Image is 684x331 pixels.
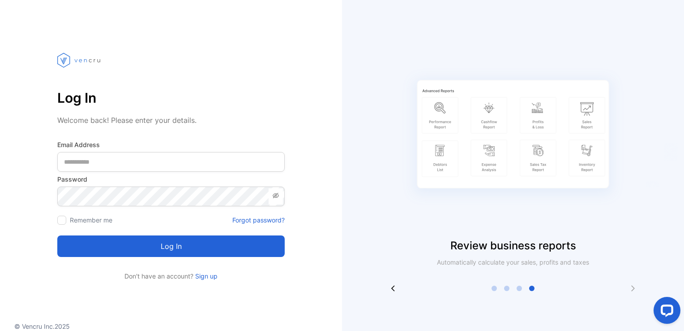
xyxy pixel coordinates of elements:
[57,115,285,126] p: Welcome back! Please enter your details.
[427,257,599,267] p: Automatically calculate your sales, profits and taxes
[70,216,112,224] label: Remember me
[646,293,684,331] iframe: LiveChat chat widget
[57,235,285,257] button: Log in
[57,87,285,109] p: Log In
[193,272,218,280] a: Sign up
[232,215,285,225] a: Forgot password?
[57,140,285,149] label: Email Address
[401,36,625,238] img: slider image
[57,271,285,281] p: Don't have an account?
[57,36,102,84] img: vencru logo
[57,174,285,184] label: Password
[342,238,684,254] p: Review business reports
